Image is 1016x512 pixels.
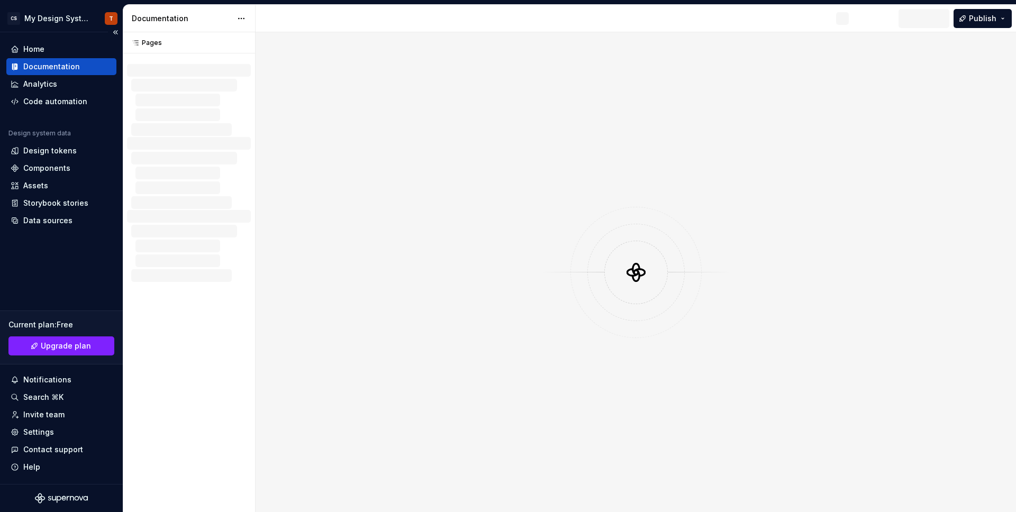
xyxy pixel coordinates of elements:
[954,9,1012,28] button: Publish
[6,177,116,194] a: Assets
[23,163,70,173] div: Components
[108,25,123,40] button: Collapse sidebar
[2,7,121,30] button: CSMy Design SystemT
[6,424,116,441] a: Settings
[23,427,54,437] div: Settings
[7,12,20,25] div: CS
[23,79,57,89] div: Analytics
[23,374,71,385] div: Notifications
[24,13,92,24] div: My Design System
[23,215,72,226] div: Data sources
[23,145,77,156] div: Design tokens
[6,41,116,58] a: Home
[23,392,63,403] div: Search ⌘K
[35,493,88,504] svg: Supernova Logo
[23,409,65,420] div: Invite team
[8,319,114,330] div: Current plan : Free
[23,180,48,191] div: Assets
[23,96,87,107] div: Code automation
[8,336,114,355] button: Upgrade plan
[6,195,116,212] a: Storybook stories
[109,14,113,23] div: T
[6,142,116,159] a: Design tokens
[6,371,116,388] button: Notifications
[6,441,116,458] button: Contact support
[6,76,116,93] a: Analytics
[23,44,44,54] div: Home
[6,389,116,406] button: Search ⌘K
[6,212,116,229] a: Data sources
[6,459,116,476] button: Help
[41,341,91,351] span: Upgrade plan
[23,198,88,208] div: Storybook stories
[6,58,116,75] a: Documentation
[6,93,116,110] a: Code automation
[969,13,996,24] span: Publish
[8,129,71,138] div: Design system data
[132,13,232,24] div: Documentation
[23,61,80,72] div: Documentation
[23,462,40,472] div: Help
[6,406,116,423] a: Invite team
[127,39,162,47] div: Pages
[6,160,116,177] a: Components
[23,444,83,455] div: Contact support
